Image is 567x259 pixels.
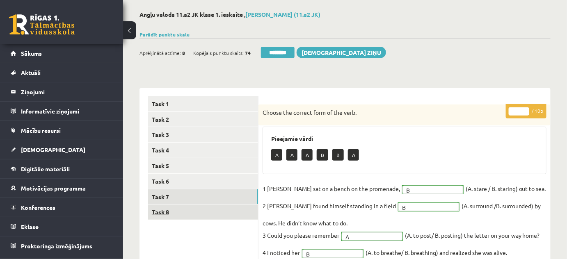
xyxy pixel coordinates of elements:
a: A [342,232,402,241]
span: Aktuāli [21,69,41,76]
a: [PERSON_NAME] (11.a2 JK) [245,11,320,18]
legend: Ziņojumi [21,82,113,101]
p: A [286,149,297,161]
a: Ziņojumi [11,82,113,101]
span: 8 [182,47,185,59]
p: / 10p [506,104,546,118]
h3: Pieejamie vārdi [271,135,538,142]
a: Task 4 [148,143,258,158]
a: Task 7 [148,189,258,204]
span: Kopējais punktu skaits: [193,47,244,59]
a: Rīgas 1. Tālmācības vidusskola [9,14,75,35]
a: Parādīt punktu skalu [139,31,190,38]
span: Motivācijas programma [21,184,86,192]
legend: Informatīvie ziņojumi [21,102,113,120]
a: Informatīvie ziņojumi [11,102,113,120]
p: B [332,149,344,161]
a: Task 2 [148,112,258,127]
a: Task 1 [148,96,258,111]
span: Sākums [21,50,42,57]
a: B [402,186,463,194]
a: Mācību resursi [11,121,113,140]
a: Aktuāli [11,63,113,82]
a: Eklase [11,217,113,236]
p: 4 I noticed her [263,246,300,259]
p: B [317,149,328,161]
a: B [398,203,459,211]
a: B [302,250,363,258]
a: Motivācijas programma [11,179,113,198]
span: Aprēķinātā atzīme: [139,47,181,59]
p: 3 Could you please remember [263,229,339,241]
p: A [348,149,359,161]
a: [DEMOGRAPHIC_DATA] [11,140,113,159]
span: Digitālie materiāli [21,165,70,173]
a: [DEMOGRAPHIC_DATA] ziņu [297,47,386,58]
a: Task 6 [148,174,258,189]
span: 74 [245,47,251,59]
a: Task 5 [148,158,258,173]
h2: Angļu valoda 11.a2 JK klase 1. ieskaite , [139,11,551,18]
span: Mācību resursi [21,127,61,134]
a: Digitālie materiāli [11,159,113,178]
span: B [306,250,352,258]
a: Task 8 [148,204,258,220]
p: Choose the correct form of the verb. [263,109,505,117]
a: Sākums [11,44,113,63]
span: Proktoringa izmēģinājums [21,242,92,250]
span: B [406,186,452,194]
p: 2 [PERSON_NAME] found himself standing in a field [263,200,396,212]
a: Proktoringa izmēģinājums [11,236,113,255]
a: Konferences [11,198,113,217]
span: [DEMOGRAPHIC_DATA] [21,146,85,153]
span: Konferences [21,204,55,211]
p: A [302,149,313,161]
span: Eklase [21,223,39,230]
span: A [345,233,391,241]
span: B [402,203,448,211]
a: Task 3 [148,127,258,142]
p: A [271,149,282,161]
p: 1 [PERSON_NAME] sat on a bench on the promenade, [263,182,400,195]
